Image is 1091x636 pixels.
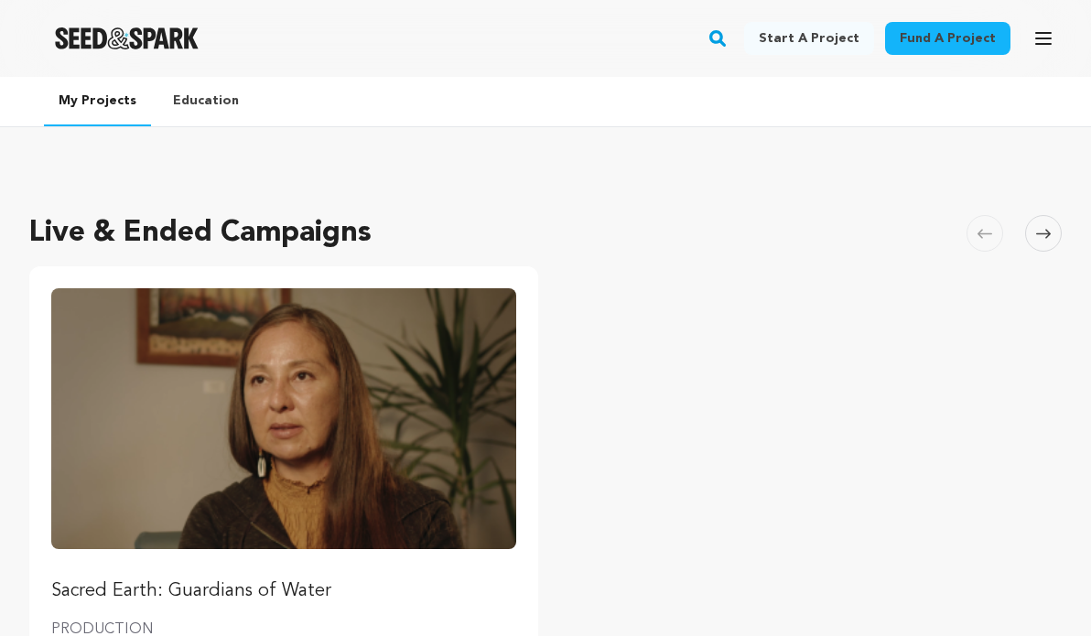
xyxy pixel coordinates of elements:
a: Seed&Spark Homepage [55,27,199,49]
a: Fund Sacred Earth: Guardians of Water [51,288,516,604]
a: Education [158,77,254,124]
h2: Live & Ended Campaigns [29,211,372,255]
a: Fund a project [885,22,1010,55]
a: My Projects [44,77,151,126]
img: Seed&Spark Logo Dark Mode [55,27,199,49]
p: Sacred Earth: Guardians of Water [51,578,516,604]
a: Start a project [744,22,874,55]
